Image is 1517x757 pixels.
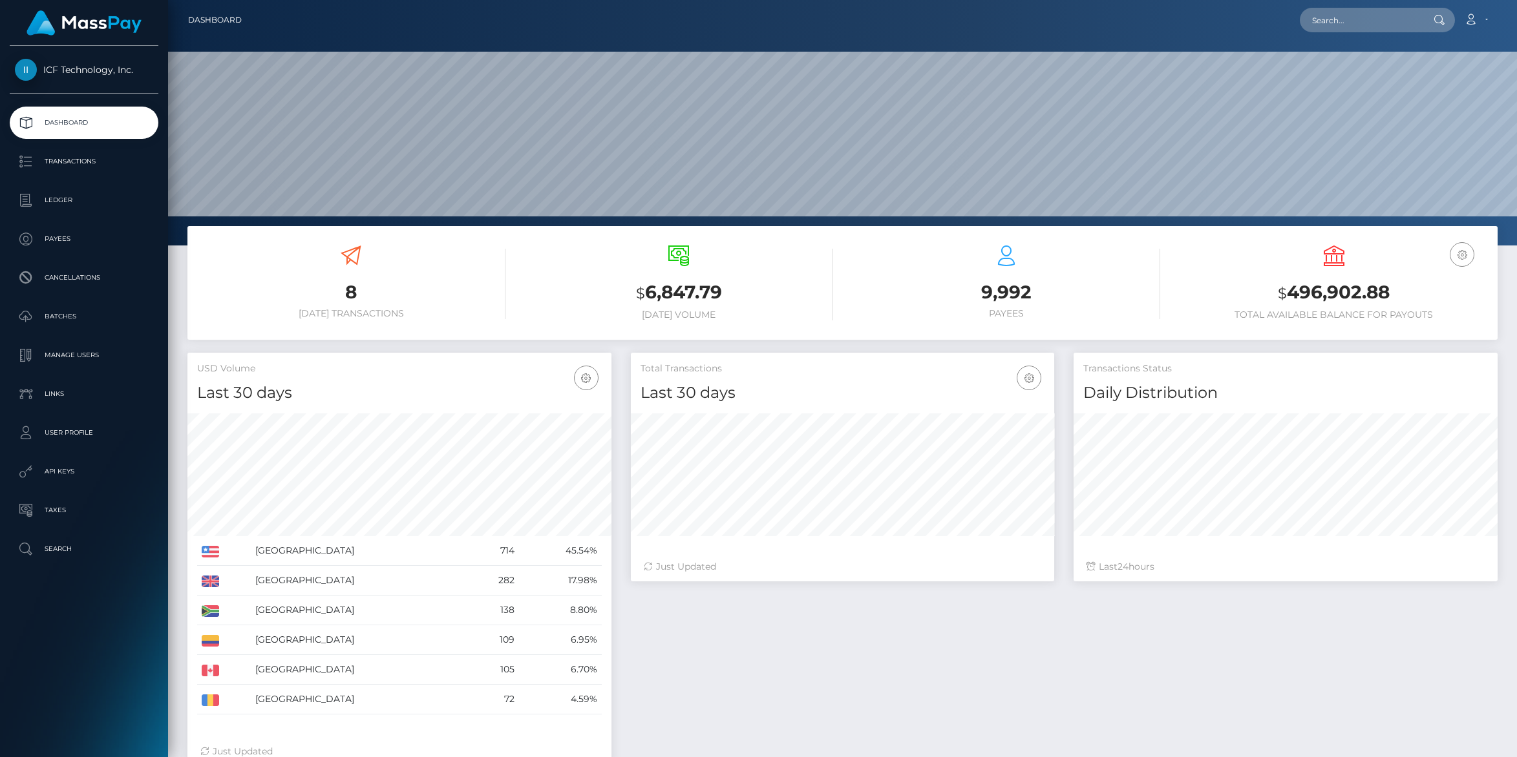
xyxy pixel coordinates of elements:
[519,566,601,596] td: 17.98%
[519,536,601,566] td: 45.54%
[188,6,242,34] a: Dashboard
[10,300,158,333] a: Batches
[525,280,833,306] h3: 6,847.79
[853,280,1161,305] h3: 9,992
[10,107,158,139] a: Dashboard
[251,596,469,625] td: [GEOGRAPHIC_DATA]
[197,362,602,375] h5: USD Volume
[469,625,520,655] td: 109
[1083,382,1488,404] h4: Daily Distribution
[15,384,153,404] p: Links
[644,560,1042,574] div: Just Updated
[1180,280,1488,306] h3: 496,902.88
[469,596,520,625] td: 138
[15,229,153,249] p: Payees
[1118,561,1129,572] span: 24
[202,665,219,676] img: CA.png
[1278,284,1287,302] small: $
[641,362,1045,375] h5: Total Transactions
[27,10,142,36] img: MassPay Logo
[202,694,219,706] img: RO.png
[15,59,37,81] img: ICF Technology, Inc.
[525,309,833,320] h6: [DATE] Volume
[15,307,153,326] p: Batches
[1300,8,1421,32] input: Search...
[197,308,505,319] h6: [DATE] Transactions
[202,635,219,647] img: CO.png
[1087,560,1485,574] div: Last hours
[15,113,153,132] p: Dashboard
[10,455,158,488] a: API Keys
[469,566,520,596] td: 282
[251,655,469,685] td: [GEOGRAPHIC_DATA]
[10,417,158,449] a: User Profile
[853,308,1161,319] h6: Payees
[15,268,153,287] p: Cancellations
[202,546,219,557] img: US.png
[519,655,601,685] td: 6.70%
[15,501,153,520] p: Taxes
[202,576,219,587] img: GB.png
[251,566,469,596] td: [GEOGRAPHIC_DATA]
[10,339,158,371] a: Manage Users
[519,596,601,625] td: 8.80%
[10,184,158,216] a: Ledger
[636,284,645,302] small: $
[202,605,219,617] img: ZA.png
[469,536,520,566] td: 714
[197,280,505,305] h3: 8
[15,423,153,442] p: User Profile
[10,494,158,526] a: Taxes
[1180,309,1488,320] h6: Total Available Balance for Payouts
[15,346,153,365] p: Manage Users
[251,625,469,655] td: [GEOGRAPHIC_DATA]
[15,539,153,559] p: Search
[519,625,601,655] td: 6.95%
[197,382,602,404] h4: Last 30 days
[469,655,520,685] td: 105
[251,685,469,714] td: [GEOGRAPHIC_DATA]
[10,378,158,410] a: Links
[469,685,520,714] td: 72
[10,223,158,255] a: Payees
[641,382,1045,404] h4: Last 30 days
[15,191,153,210] p: Ledger
[10,64,158,76] span: ICF Technology, Inc.
[10,145,158,178] a: Transactions
[251,536,469,566] td: [GEOGRAPHIC_DATA]
[10,262,158,294] a: Cancellations
[15,462,153,481] p: API Keys
[15,152,153,171] p: Transactions
[10,533,158,565] a: Search
[519,685,601,714] td: 4.59%
[1083,362,1488,375] h5: Transactions Status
